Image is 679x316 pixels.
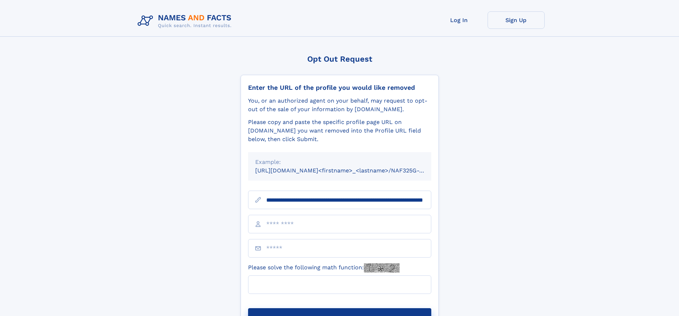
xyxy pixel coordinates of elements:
[248,263,400,273] label: Please solve the following math function:
[248,118,431,144] div: Please copy and paste the specific profile page URL on [DOMAIN_NAME] you want removed into the Pr...
[135,11,237,31] img: Logo Names and Facts
[241,55,439,63] div: Opt Out Request
[255,167,445,174] small: [URL][DOMAIN_NAME]<firstname>_<lastname>/NAF325G-xxxxxxxx
[248,84,431,92] div: Enter the URL of the profile you would like removed
[488,11,545,29] a: Sign Up
[431,11,488,29] a: Log In
[255,158,424,166] div: Example:
[248,97,431,114] div: You, or an authorized agent on your behalf, may request to opt-out of the sale of your informatio...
